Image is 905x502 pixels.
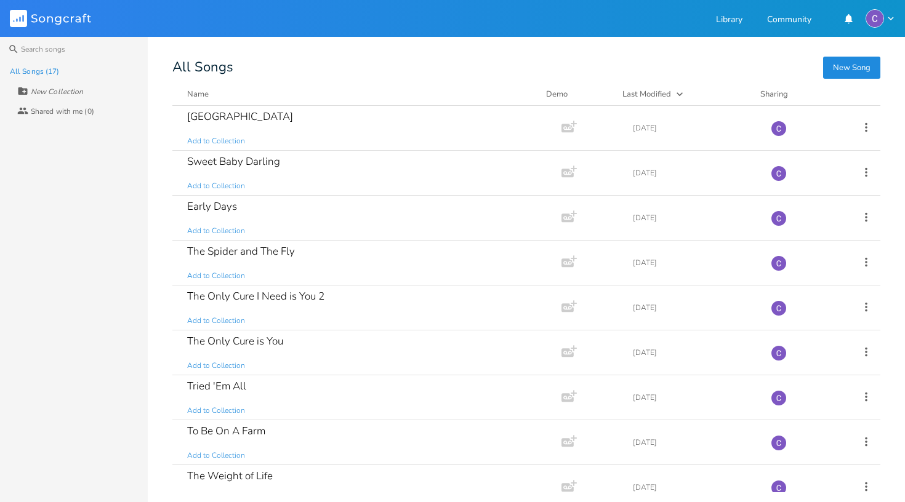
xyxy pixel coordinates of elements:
[10,68,59,75] div: All Songs (17)
[187,426,265,436] div: To Be On A Farm
[771,121,787,137] img: Calum Wright
[187,181,245,191] span: Add to Collection
[187,405,245,416] span: Add to Collection
[771,210,787,226] img: Calum Wright
[187,156,280,167] div: Sweet Baby Darling
[633,484,756,491] div: [DATE]
[187,271,245,281] span: Add to Collection
[633,439,756,446] div: [DATE]
[622,88,746,100] button: Last Modified
[771,480,787,496] img: Calum Wright
[546,88,608,100] div: Demo
[31,108,94,115] div: Shared with me (0)
[187,336,283,346] div: The Only Cure is You
[187,381,246,391] div: Tried 'Em All
[633,169,756,177] div: [DATE]
[187,201,237,212] div: Early Days
[823,57,880,79] button: New Song
[771,165,787,181] img: Calum Wright
[187,450,245,461] span: Add to Collection
[187,89,209,100] div: Name
[187,291,324,301] div: The Only Cure I Need is You 2
[187,316,245,326] span: Add to Collection
[172,62,880,73] div: All Songs
[187,226,245,236] span: Add to Collection
[771,390,787,406] img: Calum Wright
[187,246,295,257] div: The Spider and The Fly
[767,15,811,26] a: Community
[31,88,83,95] div: New Collection
[771,435,787,451] img: Calum Wright
[633,394,756,401] div: [DATE]
[187,361,245,371] span: Add to Collection
[771,300,787,316] img: Calum Wright
[187,136,245,146] span: Add to Collection
[771,345,787,361] img: Calum Wright
[187,471,273,481] div: The Weight of Life
[716,15,742,26] a: Library
[622,89,671,100] div: Last Modified
[633,214,756,221] div: [DATE]
[760,88,834,100] div: Sharing
[187,88,531,100] button: Name
[187,111,293,122] div: [GEOGRAPHIC_DATA]
[866,9,884,28] img: Calum Wright
[633,124,756,132] div: [DATE]
[633,304,756,311] div: [DATE]
[633,259,756,266] div: [DATE]
[633,349,756,356] div: [DATE]
[771,255,787,271] img: Calum Wright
